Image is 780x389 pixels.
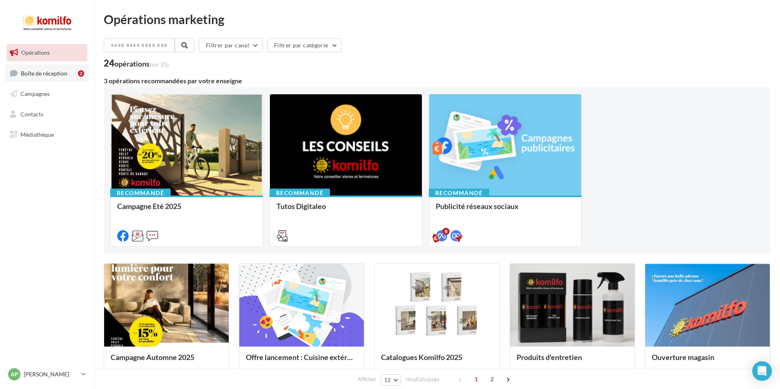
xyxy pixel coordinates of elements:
[5,106,89,123] a: Contacts
[381,353,493,369] div: Catalogues Komilfo 2025
[117,202,256,218] div: Campagne Eté 2025
[436,202,575,218] div: Publicité réseaux sociaux
[5,85,89,102] a: Campagnes
[104,13,770,25] div: Opérations marketing
[199,38,263,52] button: Filtrer par canal
[442,228,450,235] div: 8
[384,377,391,383] span: 12
[358,376,376,383] span: Afficher
[406,376,439,383] span: résultats/page
[652,353,763,369] div: Ouverture magasin
[429,189,489,198] div: Recommandé
[20,111,43,118] span: Contacts
[20,131,54,138] span: Médiathèque
[381,374,401,386] button: 12
[104,59,169,68] div: 24
[21,49,50,56] span: Opérations
[470,373,483,386] span: 1
[276,202,415,218] div: Tutos Digitaleo
[5,44,89,61] a: Opérations
[517,353,628,369] div: Produits d'entretien
[267,38,341,52] button: Filtrer par catégorie
[24,370,78,378] p: [PERSON_NAME]
[5,64,89,82] a: Boîte de réception2
[149,61,169,68] span: (sur 25)
[5,126,89,143] a: Médiathèque
[486,373,499,386] span: 2
[104,78,770,84] div: 3 opérations recommandées par votre enseigne
[111,353,222,369] div: Campagne Automne 2025
[110,189,171,198] div: Recommandé
[246,353,357,369] div: Offre lancement : Cuisine extérieur
[11,370,18,378] span: AP
[7,367,87,382] a: AP [PERSON_NAME]
[270,189,330,198] div: Recommandé
[114,60,169,67] div: opérations
[21,69,67,76] span: Boîte de réception
[78,70,84,77] div: 2
[752,361,772,381] div: Open Intercom Messenger
[20,90,50,97] span: Campagnes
